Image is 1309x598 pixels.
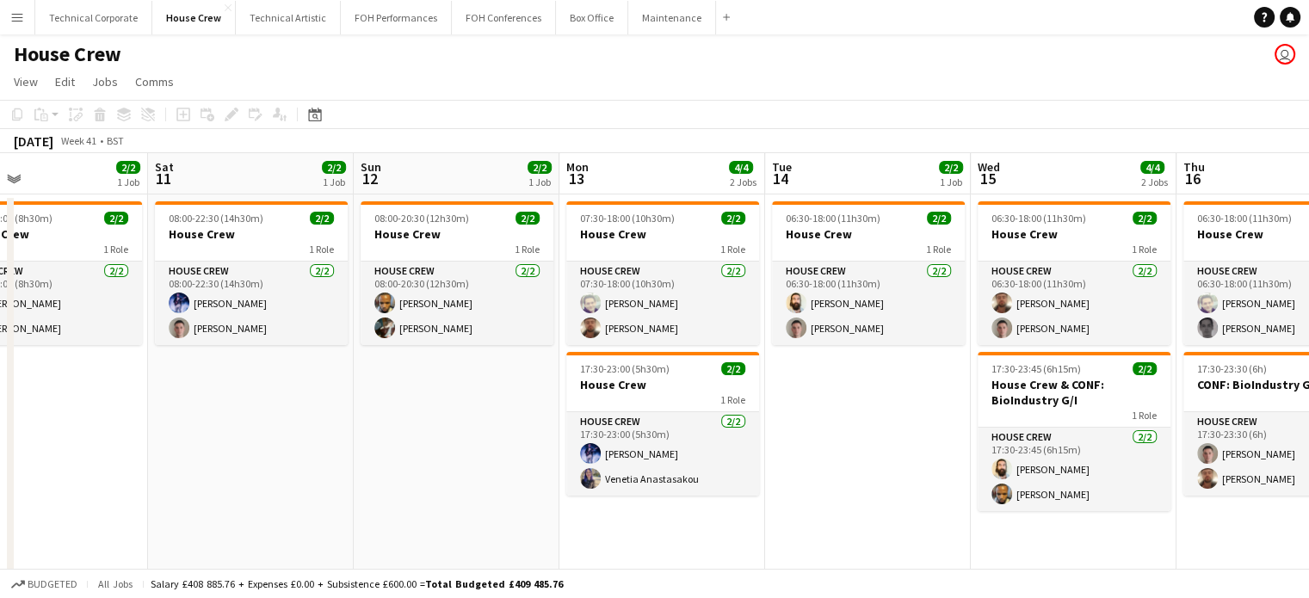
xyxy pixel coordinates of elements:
span: Budgeted [28,578,77,590]
button: FOH Conferences [452,1,556,34]
div: [DATE] [14,133,53,150]
app-user-avatar: Liveforce Admin [1275,44,1295,65]
span: Comms [135,74,174,89]
h1: House Crew [14,41,121,67]
span: View [14,74,38,89]
button: Technical Artistic [236,1,341,34]
button: Budgeted [9,575,80,594]
a: Edit [48,71,82,93]
button: FOH Performances [341,1,452,34]
span: All jobs [95,577,136,590]
div: Salary £408 885.76 + Expenses £0.00 + Subsistence £600.00 = [151,577,563,590]
a: Jobs [85,71,125,93]
a: View [7,71,45,93]
span: Total Budgeted £409 485.76 [425,577,563,590]
button: Box Office [556,1,628,34]
span: Week 41 [57,134,100,147]
button: House Crew [152,1,236,34]
span: Jobs [92,74,118,89]
button: Maintenance [628,1,716,34]
div: BST [107,134,124,147]
span: Edit [55,74,75,89]
a: Comms [128,71,181,93]
button: Technical Corporate [35,1,152,34]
